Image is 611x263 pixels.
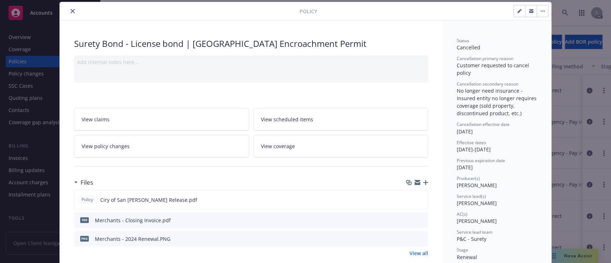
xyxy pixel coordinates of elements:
[300,8,317,15] span: Policy
[80,236,89,241] span: PNG
[82,142,130,150] span: View policy changes
[457,140,537,153] div: [DATE] - [DATE]
[407,216,413,224] button: download file
[457,55,513,62] span: Cancellation primary reason
[419,235,425,243] button: preview file
[80,217,89,223] span: pdf
[253,108,428,131] a: View scheduled items
[407,235,413,243] button: download file
[77,58,425,66] div: Add internal notes here...
[419,216,425,224] button: preview file
[261,142,295,150] span: View coverage
[457,38,469,44] span: Status
[457,200,497,206] span: [PERSON_NAME]
[253,135,428,157] a: View coverage
[409,249,428,257] a: View all
[457,121,510,127] span: Cancellation effective date
[457,247,468,253] span: Stage
[457,81,518,87] span: Cancellation secondary reason
[81,178,93,187] h3: Files
[457,193,486,199] span: Service lead(s)
[407,196,413,204] button: download file
[457,211,467,217] span: AC(s)
[457,229,493,235] span: Service lead team
[95,216,171,224] div: Merchants - Closing Invoice.pdf
[261,116,313,123] span: View scheduled items
[457,164,473,171] span: [DATE]
[74,135,249,157] a: View policy changes
[457,87,538,117] span: No longer need insurance - Insured entity no longer requires coverage (sold property, discontinue...
[457,235,486,242] span: P&C - Surety
[457,218,497,224] span: [PERSON_NAME]
[457,128,473,135] span: [DATE]
[457,254,477,260] span: Renewal
[457,44,480,51] span: Cancelled
[68,7,77,15] button: close
[100,196,197,204] span: Ciry of San [PERSON_NAME] Release.pdf
[74,38,428,50] div: Surety Bond - License bond | [GEOGRAPHIC_DATA] Encroachment Permit
[418,196,425,204] button: preview file
[457,140,486,146] span: Effective dates
[95,235,170,243] div: Merchants - 2024 Renewal.PNG
[457,182,497,189] span: [PERSON_NAME]
[457,175,480,181] span: Producer(s)
[74,108,249,131] a: View claims
[74,178,93,187] div: Files
[457,157,505,164] span: Previous expiration date
[457,62,530,76] span: Customer requested to cancel policy
[80,196,94,203] span: Policy
[82,116,110,123] span: View claims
